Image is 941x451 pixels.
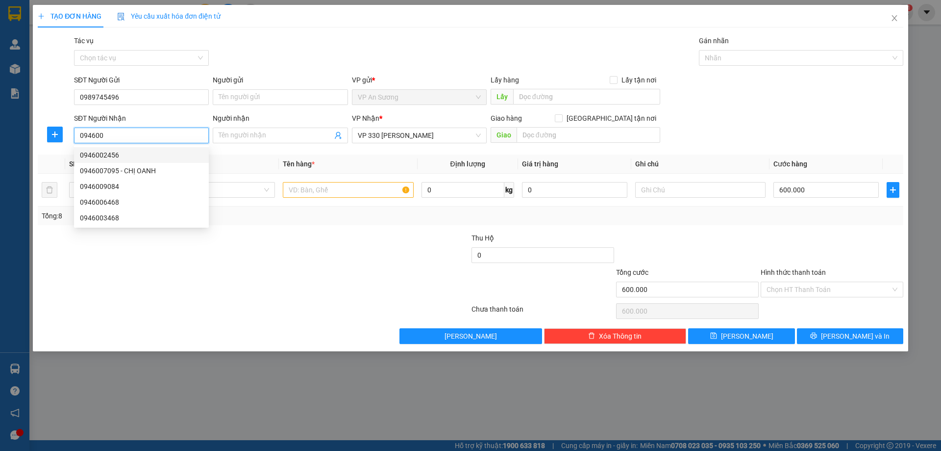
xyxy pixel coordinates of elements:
span: plus [38,13,45,20]
div: SĐT Người Gửi [74,75,209,85]
div: 0946007095 - CHỊ OANH [74,163,209,179]
span: Lấy hàng [491,76,519,84]
span: Lấy tận nơi [618,75,660,85]
div: 0946003468 [74,210,209,226]
img: icon [117,13,125,21]
div: Chưa thanh toán [470,304,615,321]
div: 0946006468 [80,197,203,208]
button: delete [42,182,57,198]
span: printer [810,332,817,340]
button: plus [47,127,63,142]
button: save[PERSON_NAME] [688,328,794,344]
span: kg [504,182,514,198]
label: Gán nhãn [699,37,729,45]
div: 0946009084 [74,179,209,194]
span: Tên hàng [283,160,315,168]
button: deleteXóa Thông tin [544,328,687,344]
span: Giao hàng [491,114,522,122]
span: plus [48,131,62,138]
div: 0946007095 - CHỊ OANH [80,165,203,176]
span: Giao [491,127,517,143]
div: Người gửi [213,75,347,85]
div: 0946009084 [80,181,203,192]
span: [PERSON_NAME] [721,331,773,342]
input: 0 [522,182,627,198]
span: delete [588,332,595,340]
span: [PERSON_NAME] [445,331,497,342]
button: [PERSON_NAME] [399,328,542,344]
input: Dọc đường [513,89,660,105]
div: VP gửi [352,75,487,85]
span: VP 330 Lê Duẫn [358,128,481,143]
span: Tổng cước [616,268,648,276]
span: Định lượng [450,160,485,168]
span: Cước hàng [773,160,807,168]
span: Khác [150,183,269,197]
span: save [710,332,717,340]
label: Hình thức thanh toán [761,268,826,276]
span: VP Nhận [352,114,379,122]
span: [PERSON_NAME] và In [821,331,890,342]
span: user-add [334,132,342,139]
div: 0946006468 [74,194,209,210]
div: Tổng: 8 [42,211,363,221]
input: Ghi Chú [635,182,766,198]
div: SĐT Người Nhận [74,113,209,124]
th: Ghi chú [631,155,769,174]
span: SL [69,160,77,168]
span: Lấy [491,89,513,105]
span: Yêu cầu xuất hóa đơn điện tử [117,12,221,20]
button: Close [881,5,908,32]
input: Dọc đường [517,127,660,143]
div: 0946002456 [74,147,209,163]
div: 0946002456 [80,150,203,160]
span: Thu Hộ [471,234,494,242]
span: VP An Sương [358,90,481,105]
button: plus [887,182,899,198]
div: Người nhận [213,113,347,124]
input: VD: Bàn, Ghế [283,182,413,198]
span: close [891,14,898,22]
span: TẠO ĐƠN HÀNG [38,12,101,20]
div: 0946003468 [80,212,203,223]
label: Tác vụ [74,37,94,45]
span: Giá trị hàng [522,160,558,168]
span: Xóa Thông tin [599,331,642,342]
button: printer[PERSON_NAME] và In [797,328,903,344]
span: plus [887,186,899,194]
span: [GEOGRAPHIC_DATA] tận nơi [563,113,660,124]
